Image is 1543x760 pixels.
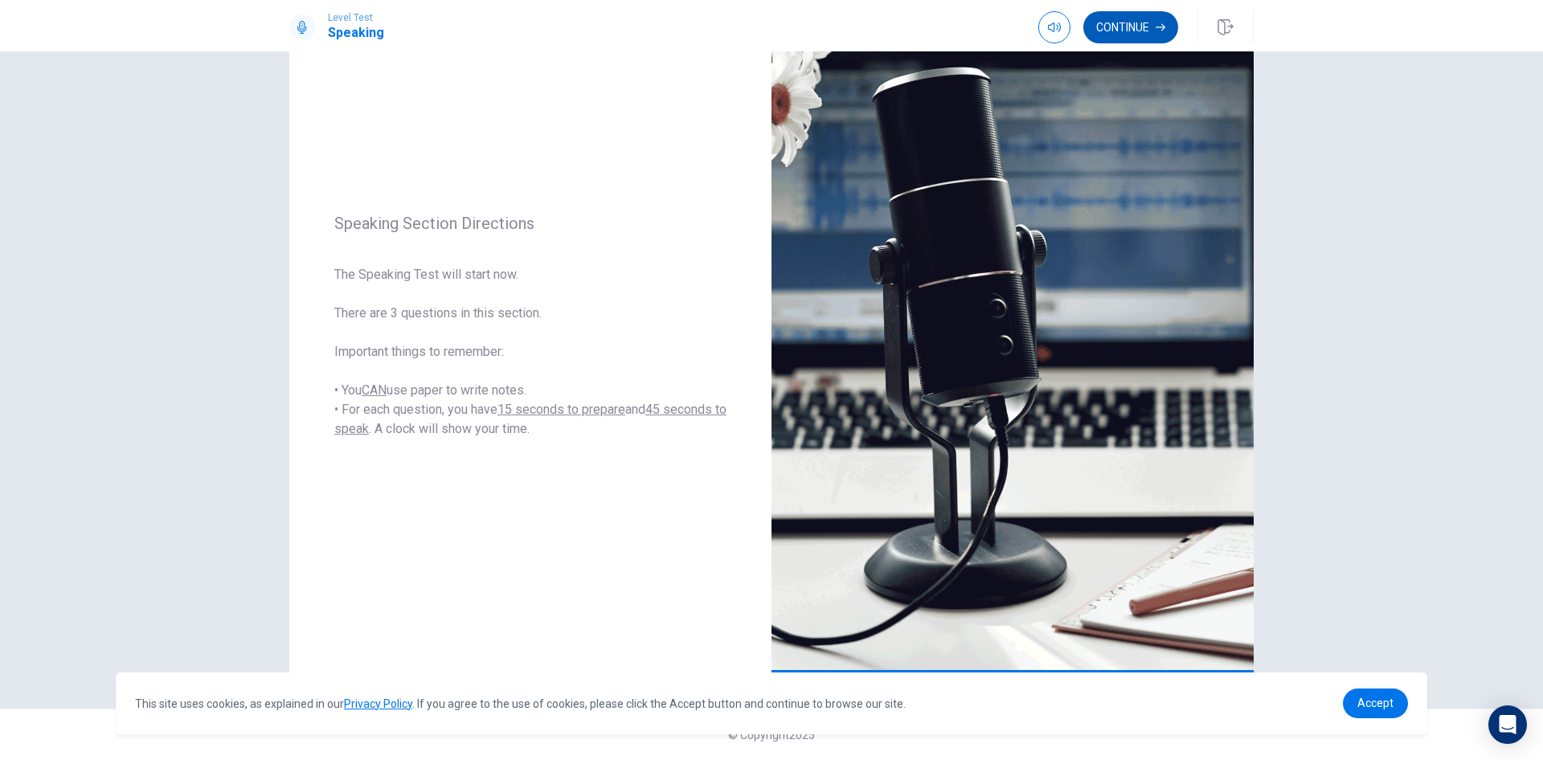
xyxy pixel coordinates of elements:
[344,697,412,710] a: Privacy Policy
[135,697,906,710] span: This site uses cookies, as explained in our . If you agree to the use of cookies, please click th...
[1343,688,1408,718] a: dismiss cookie message
[1357,697,1394,709] span: Accept
[497,402,625,417] u: 15 seconds to prepare
[328,23,384,43] h1: Speaking
[334,265,726,439] span: The Speaking Test will start now. There are 3 questions in this section. Important things to reme...
[334,214,726,233] span: Speaking Section Directions
[1083,11,1178,43] button: Continue
[728,729,815,742] span: © Copyright 2025
[116,672,1427,734] div: cookieconsent
[362,382,387,398] u: CAN
[1488,705,1527,744] div: Open Intercom Messenger
[328,12,384,23] span: Level Test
